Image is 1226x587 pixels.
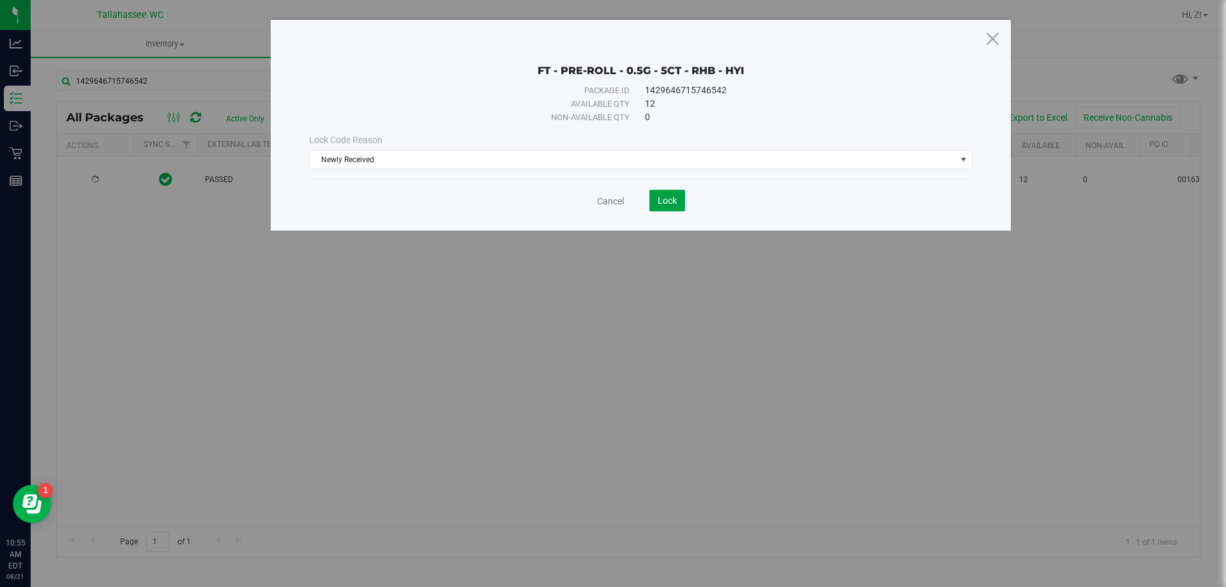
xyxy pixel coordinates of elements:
[338,111,630,124] div: Non-available qty
[338,84,630,97] div: Package ID
[658,195,677,206] span: Lock
[309,135,382,145] span: Lock Code Reason
[38,483,53,498] iframe: Resource center unread badge
[309,45,972,77] div: FT - PRE-ROLL - 0.5G - 5CT - RHB - HYI
[649,190,685,211] button: Lock
[597,195,624,208] a: Cancel
[338,98,630,111] div: Available qty
[13,485,51,523] iframe: Resource center
[645,84,944,97] div: 1429646715746542
[645,111,944,124] div: 0
[310,151,956,169] span: Newly Received
[956,151,972,169] span: select
[645,97,944,111] div: 12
